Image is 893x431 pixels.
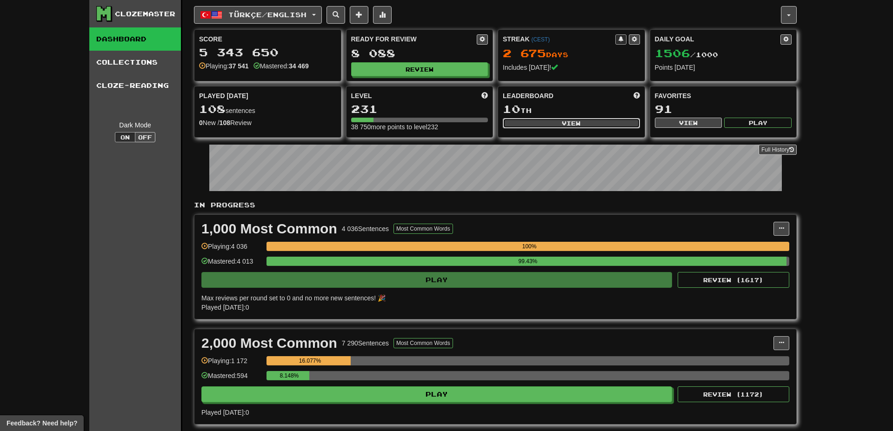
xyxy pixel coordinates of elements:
[201,222,337,236] div: 1,000 Most Common
[96,120,174,130] div: Dark Mode
[503,46,546,60] span: 2 675
[89,27,181,51] a: Dashboard
[373,6,392,24] button: More stats
[201,272,672,288] button: Play
[342,338,389,348] div: 7 290 Sentences
[269,356,350,365] div: 16.077%
[201,304,249,311] span: Played [DATE]: 0
[503,102,520,115] span: 10
[503,63,640,72] div: Includes [DATE]!
[678,272,789,288] button: Review (1617)
[269,371,309,380] div: 8.148%
[759,145,797,155] a: Full History
[393,224,453,234] button: Most Common Words
[655,51,718,59] span: / 1000
[201,293,784,303] div: Max reviews per round set to 0 and no more new sentences! 🎉
[678,386,789,402] button: Review (1172)
[655,34,781,45] div: Daily Goal
[199,61,249,71] div: Playing:
[253,61,309,71] div: Mastered:
[655,91,792,100] div: Favorites
[220,119,230,126] strong: 108
[199,91,248,100] span: Played [DATE]
[655,46,690,60] span: 1506
[201,371,262,386] div: Mastered: 594
[351,103,488,115] div: 231
[503,118,640,128] button: View
[135,132,155,142] button: Off
[655,118,722,128] button: View
[201,386,672,402] button: Play
[351,91,372,100] span: Level
[633,91,640,100] span: This week in points, UTC
[199,34,336,44] div: Score
[194,200,797,210] p: In Progress
[531,36,550,43] a: (CEST)
[351,122,488,132] div: 38 750 more points to level 232
[351,34,477,44] div: Ready for Review
[199,103,336,115] div: sentences
[503,91,553,100] span: Leaderboard
[393,338,453,348] button: Most Common Words
[269,242,789,251] div: 100%
[289,62,309,70] strong: 34 469
[201,409,249,416] span: Played [DATE]: 0
[350,6,368,24] button: Add sentence to collection
[503,34,615,44] div: Streak
[351,47,488,59] div: 8 088
[201,257,262,272] div: Mastered: 4 013
[199,46,336,58] div: 5 343 650
[351,62,488,76] button: Review
[503,47,640,60] div: Day s
[655,63,792,72] div: Points [DATE]
[327,6,345,24] button: Search sentences
[89,51,181,74] a: Collections
[194,6,322,24] button: Türkçe/English
[724,118,792,128] button: Play
[199,119,203,126] strong: 0
[229,62,249,70] strong: 37 541
[201,242,262,257] div: Playing: 4 036
[115,9,175,19] div: Clozemaster
[269,257,786,266] div: 99.43%
[342,224,389,233] div: 4 036 Sentences
[89,74,181,97] a: Cloze-Reading
[228,11,307,19] span: Türkçe / English
[503,103,640,115] div: th
[199,118,336,127] div: New / Review
[199,102,226,115] span: 108
[201,356,262,371] div: Playing: 1 172
[115,132,135,142] button: On
[7,418,77,428] span: Open feedback widget
[201,336,337,350] div: 2,000 Most Common
[655,103,792,115] div: 91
